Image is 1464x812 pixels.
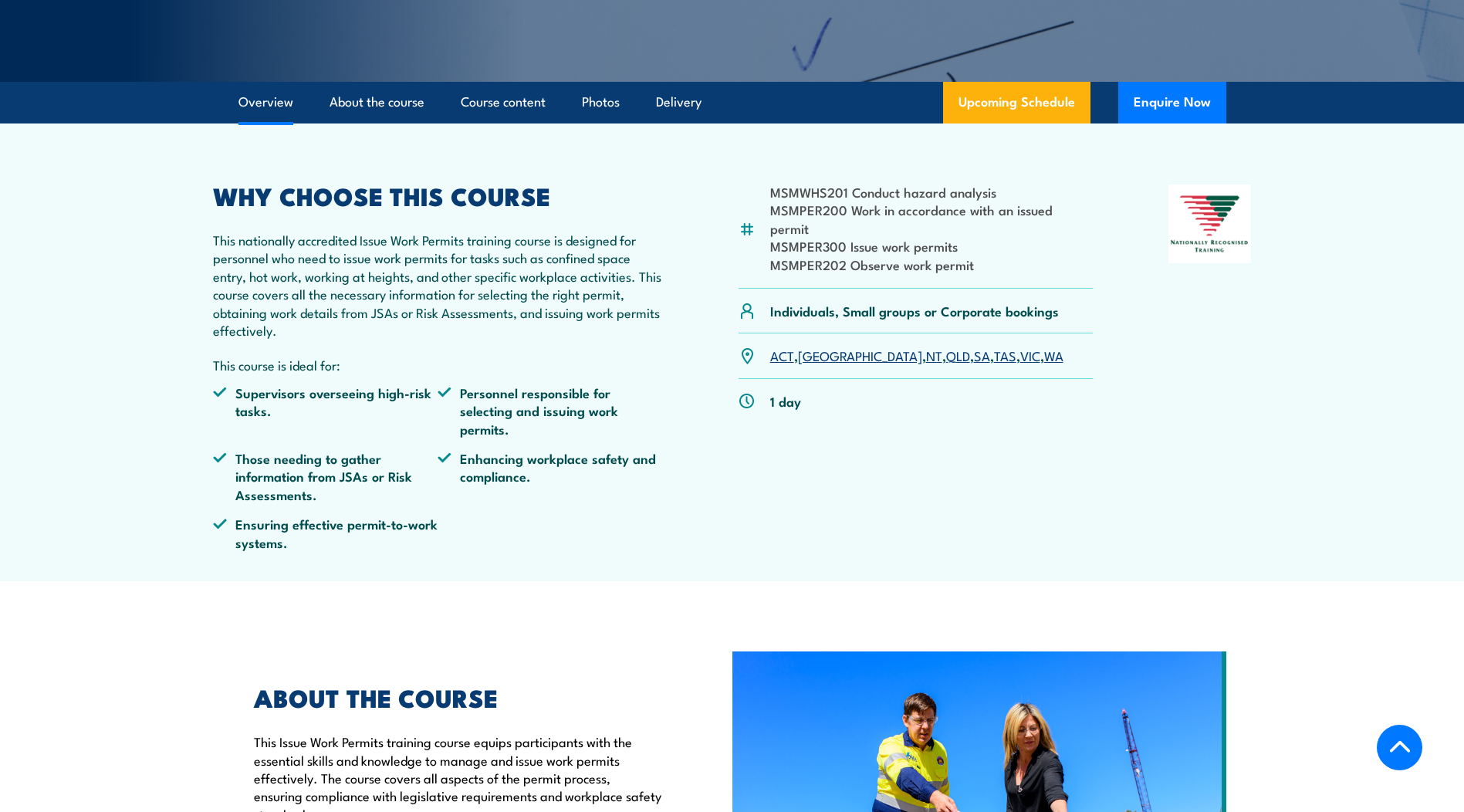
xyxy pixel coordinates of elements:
li: Personnel responsible for selecting and issuing work permits. [438,384,663,438]
button: Enquire Now [1118,82,1226,123]
a: Delivery [656,82,702,123]
li: MSMPER200 Work in accordance with an issued permit [770,201,1094,237]
p: This course is ideal for: [213,356,664,374]
a: Photos [582,82,620,123]
p: This nationally accredited Issue Work Permits training course is designed for personnel who need ... [213,231,664,339]
a: NT [926,346,942,364]
p: 1 day [770,392,801,410]
a: WA [1044,346,1063,364]
a: QLD [946,346,970,364]
img: Nationally Recognised Training logo. [1168,184,1252,263]
li: Ensuring effective permit-to-work systems. [213,515,438,551]
a: Upcoming Schedule [943,82,1090,123]
a: TAS [994,346,1016,364]
h2: WHY CHOOSE THIS COURSE [213,184,664,206]
a: [GEOGRAPHIC_DATA] [798,346,922,364]
a: ACT [770,346,794,364]
a: Course content [461,82,546,123]
li: MSMPER300 Issue work permits [770,237,1094,255]
h2: ABOUT THE COURSE [254,686,661,708]
li: Those needing to gather information from JSAs or Risk Assessments. [213,449,438,503]
a: SA [974,346,990,364]
li: MSMWHS201 Conduct hazard analysis [770,183,1094,201]
p: , , , , , , , [770,347,1063,364]
li: Enhancing workplace safety and compliance. [438,449,663,503]
a: Overview [238,82,293,123]
li: MSMPER202 Observe work permit [770,255,1094,273]
a: VIC [1020,346,1040,364]
p: Individuals, Small groups or Corporate bookings [770,302,1059,320]
li: Supervisors overseeing high-risk tasks. [213,384,438,438]
a: About the course [330,82,424,123]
